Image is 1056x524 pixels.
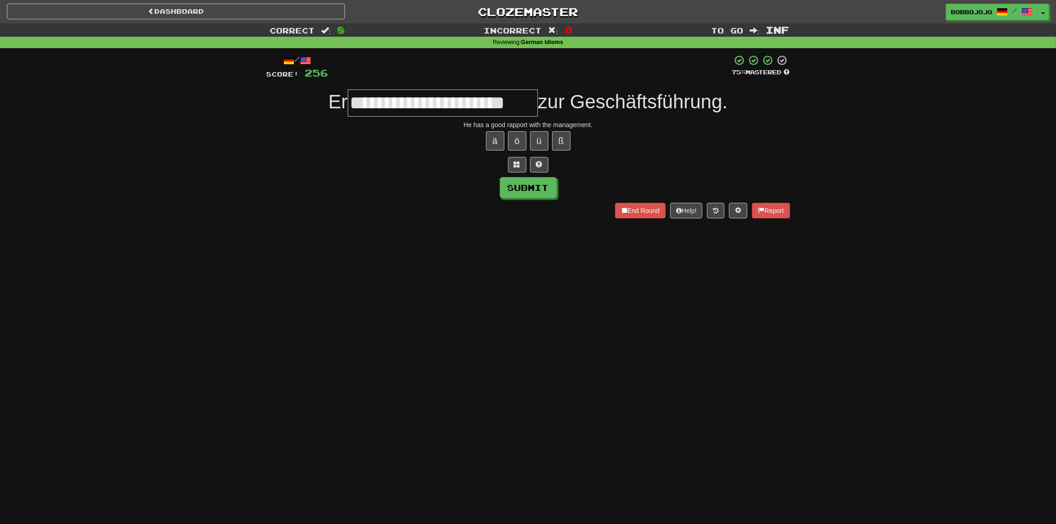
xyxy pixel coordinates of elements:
[521,39,563,45] strong: German Idioms
[500,177,557,198] button: Submit
[1012,7,1017,14] span: /
[538,91,728,112] span: zur Geschäftsführung.
[732,68,790,77] div: Mastered
[530,131,548,151] button: ü
[508,131,526,151] button: ö
[328,91,348,112] span: Er
[615,203,666,218] button: End Round
[266,120,790,129] div: He has a good rapport with the management.
[486,131,504,151] button: ä
[337,24,345,35] span: 8
[732,68,746,76] span: 75 %
[707,203,724,218] button: Round history (alt+y)
[711,26,743,35] span: To go
[565,24,572,35] span: 0
[321,27,331,34] span: :
[670,203,703,218] button: Help!
[7,4,345,19] a: Dashboard
[951,8,992,16] span: bobbojojo
[530,157,548,173] button: Single letter hint - you only get 1 per sentence and score half the points! alt+h
[305,67,328,78] span: 256
[946,4,1038,20] a: bobbojojo /
[750,27,760,34] span: :
[359,4,697,20] a: Clozemaster
[270,26,315,35] span: Correct
[266,70,299,78] span: Score:
[766,24,789,35] span: Inf
[552,131,570,151] button: ß
[266,55,328,66] div: /
[752,203,790,218] button: Report
[508,157,526,173] button: Switch sentence to multiple choice alt+p
[548,27,558,34] span: :
[484,26,542,35] span: Incorrect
